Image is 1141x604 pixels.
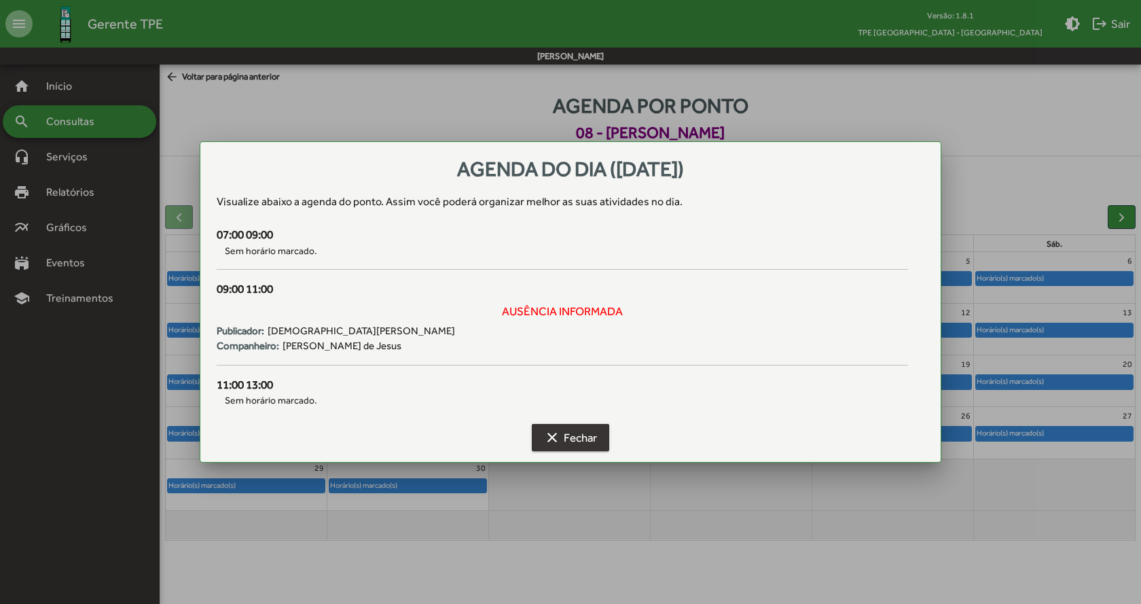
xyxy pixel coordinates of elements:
button: Fechar [532,424,609,451]
span: Fechar [544,425,597,450]
div: 11:00 13:00 [217,376,908,394]
span: Agenda do dia ([DATE]) [457,157,684,181]
div: 07:00 09:00 [217,226,908,244]
strong: Companheiro: [217,338,279,354]
div: Visualize abaixo a agenda do ponto . Assim você poderá organizar melhor as suas atividades no dia. [217,194,924,210]
strong: Publicador: [217,323,264,339]
mat-icon: clear [544,429,560,446]
span: Sem horário marcado. [217,393,908,408]
span: Sem horário marcado. [217,244,908,258]
div: 09:00 11:00 [217,281,908,298]
span: [DEMOGRAPHIC_DATA][PERSON_NAME] [268,323,455,339]
span: [PERSON_NAME] de Jesus [283,338,401,354]
div: Ausência informada [217,303,908,321]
